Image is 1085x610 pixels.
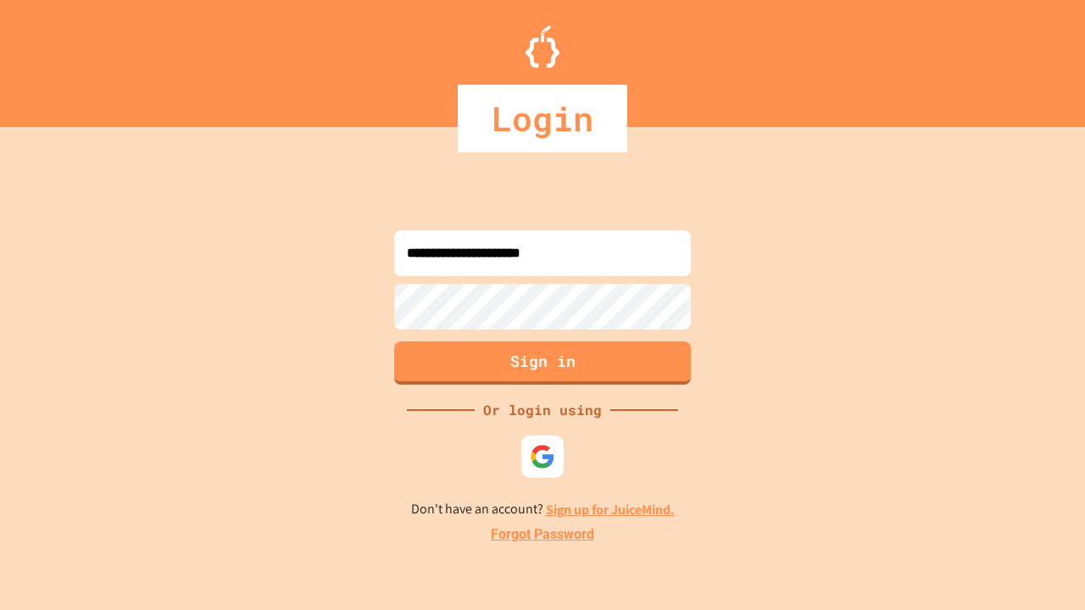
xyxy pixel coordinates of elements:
img: google-icon.svg [530,444,555,469]
div: Or login using [475,400,610,420]
img: Logo.svg [526,25,559,68]
p: Don't have an account? [411,499,675,520]
button: Sign in [394,341,691,385]
a: Forgot Password [491,524,594,545]
a: Sign up for JuiceMind. [546,501,675,518]
div: Login [458,85,627,152]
